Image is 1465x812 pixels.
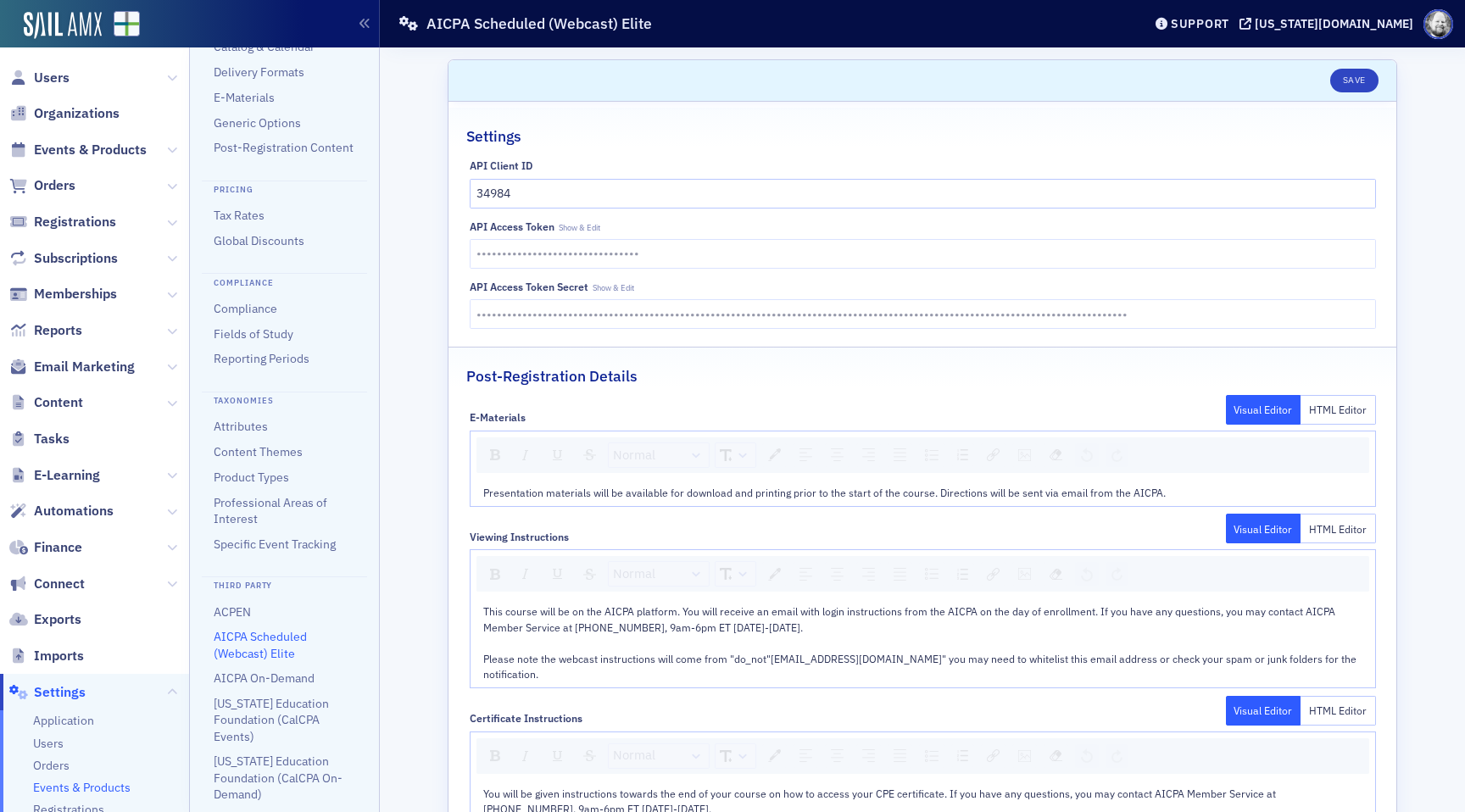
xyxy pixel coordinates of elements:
div: rdw-remove-control [1040,561,1072,587]
a: Post-Registration Content [214,140,354,155]
span: Content [34,393,83,412]
a: Finance [9,538,82,557]
div: rdw-remove-control [1040,442,1072,468]
div: rdw-block-control [605,442,712,468]
div: Justify [888,562,912,586]
a: [US_STATE] Education Foundation (CalCPA On-Demand) [214,754,343,802]
div: Left [794,744,818,768]
span: Normal [613,565,655,584]
div: Remove [1044,744,1068,768]
span: Subscriptions [34,249,118,268]
div: rdw-inline-control [481,561,605,587]
h1: AICPA Scheduled (Webcast) Elite [426,14,652,34]
div: rdw-textalign-control [790,743,916,769]
button: HTML Editor [1301,514,1376,543]
div: Bold [484,563,506,586]
a: Specific Event Tracking [214,537,336,552]
div: rdw-color-picker [759,743,790,769]
span: Presentation materials will be available for download and printing prior to the start of the cour... [483,486,1166,499]
a: Block Type [609,562,709,586]
div: [US_STATE][DOMAIN_NAME] [1255,16,1413,31]
a: Orders [9,176,75,195]
span: Connect [34,575,85,593]
div: Center [825,443,849,467]
div: Unordered [919,562,944,586]
span: Automations [34,502,114,520]
div: Justify [888,443,912,467]
img: SailAMX [114,11,140,37]
a: Organizations [9,104,120,123]
button: HTML Editor [1301,696,1376,726]
div: Image [1012,744,1037,768]
div: Right [856,744,881,768]
a: Connect [9,575,85,593]
a: ACPEN [214,604,251,620]
div: rdw-dropdown [608,561,710,587]
a: Catalog & Calendar [214,39,315,54]
a: Exports [9,610,81,629]
a: Users [9,69,70,87]
span: Show & Edit [593,282,634,293]
div: rdw-image-control [1009,743,1040,769]
a: Compliance [214,301,277,316]
div: rdw-list-control [916,561,978,587]
div: API Client ID [470,159,532,172]
div: rdw-block-control [605,561,712,587]
a: Global Discounts [214,233,304,248]
div: rdw-color-picker [759,561,790,587]
div: Image [1012,562,1037,586]
button: Visual Editor [1226,696,1301,726]
div: rdw-link-control [978,442,1009,468]
a: Orders [33,758,70,774]
div: API Access Token Secret [470,281,588,293]
div: rdw-image-control [1009,442,1040,468]
div: rdw-history-control [1072,561,1132,587]
span: Imports [34,647,84,665]
a: Font Size [716,562,755,586]
h4: Taxonomies [202,392,367,408]
div: rdw-editor [483,603,1363,681]
a: Tax Rates [214,208,265,223]
span: Normal [613,446,655,465]
span: Events & Products [34,141,147,159]
div: rdw-textalign-control [790,442,916,468]
a: Professional Areas of Interest [214,495,327,526]
a: Font Size [716,443,755,467]
div: Underline [545,562,571,586]
div: Underline [545,744,571,768]
button: HTML Editor [1301,395,1376,425]
div: Unordered [919,744,944,768]
div: Strikethrough [577,563,602,586]
span: Organizations [34,104,120,123]
span: Exports [34,610,81,629]
div: Ordered [951,563,974,586]
div: rdw-inline-control [481,743,605,769]
h4: Third Party [202,576,367,592]
a: Content Themes [214,444,303,459]
button: Visual Editor [1226,514,1301,543]
div: Undo [1075,744,1099,768]
span: Users [34,69,70,87]
div: rdw-history-control [1072,743,1132,769]
div: Unordered [919,443,944,467]
a: Reports [9,321,82,340]
div: rdw-dropdown [715,442,756,468]
div: rdw-dropdown [715,743,756,769]
h4: Compliance [202,273,367,289]
div: Image [1012,443,1037,467]
button: Visual Editor [1226,395,1301,425]
div: Center [825,562,849,586]
div: rdw-color-picker [759,442,790,468]
div: rdw-inline-control [481,442,605,468]
a: Events & Products [33,780,131,796]
a: View Homepage [102,11,140,40]
a: Generic Options [214,115,301,131]
div: Italic [513,443,538,467]
a: Fields of Study [214,326,293,342]
span: This course will be on the AICPA platform. You will receive an email with login instructions from... [483,604,1338,633]
div: rdw-dropdown [608,743,710,769]
div: rdw-font-size-control [712,442,759,468]
div: Support [1171,16,1229,31]
div: rdw-font-size-control [712,561,759,587]
div: Link [981,562,1005,586]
